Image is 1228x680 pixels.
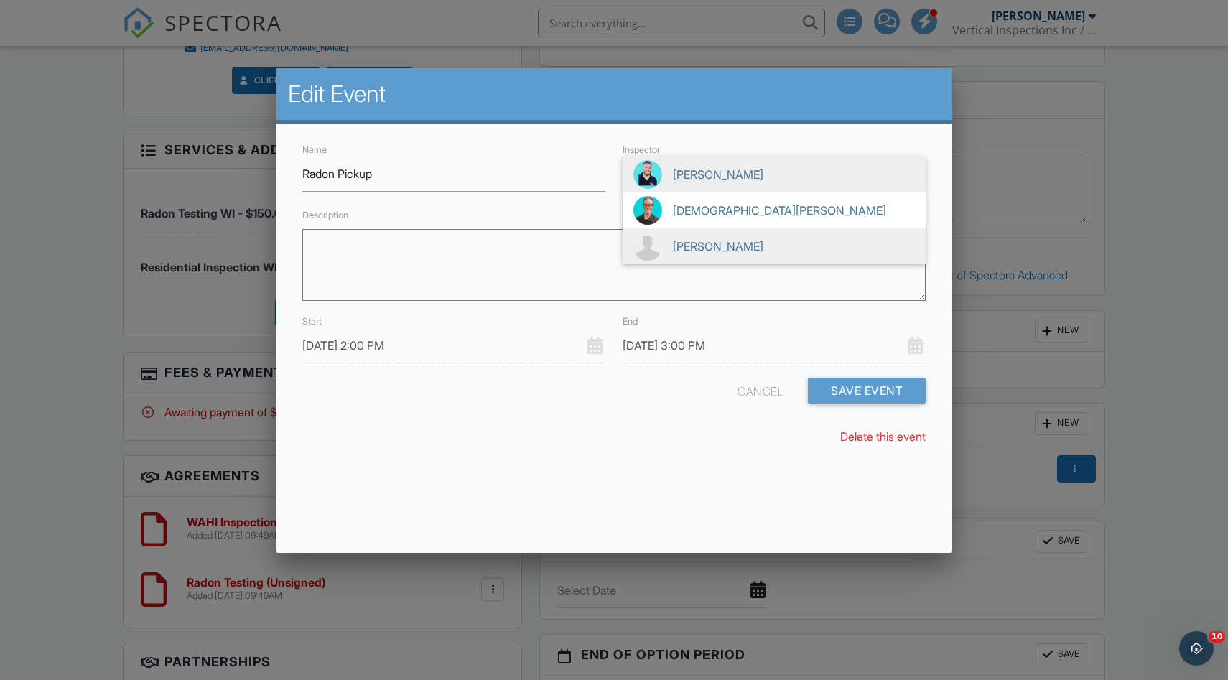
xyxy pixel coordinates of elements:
span: [DEMOGRAPHIC_DATA][PERSON_NAME] [623,192,926,228]
span: 10 [1209,631,1225,643]
img: photo_w_background.jpg [633,160,662,189]
h2: Edit Event [288,80,941,108]
div: Cancel [738,378,783,404]
input: Select Date [623,328,926,363]
input: Select Date [302,328,605,363]
iframe: Intercom live chat [1179,631,1214,666]
span: [PERSON_NAME] [623,228,926,264]
img: default-user-f0147aede5fd5fa78ca7ade42f37bd4542148d508eef1c3d3ea960f66861d68b.jpg [633,232,662,261]
label: Description [302,210,348,220]
label: Name [302,144,327,155]
img: untitled_design.png [633,196,662,225]
label: Start [302,316,322,327]
label: End [623,316,638,327]
label: Inspector [623,144,660,155]
a: Delete this event [840,429,926,444]
button: Save Event [808,378,926,404]
span: [PERSON_NAME] [623,157,926,192]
